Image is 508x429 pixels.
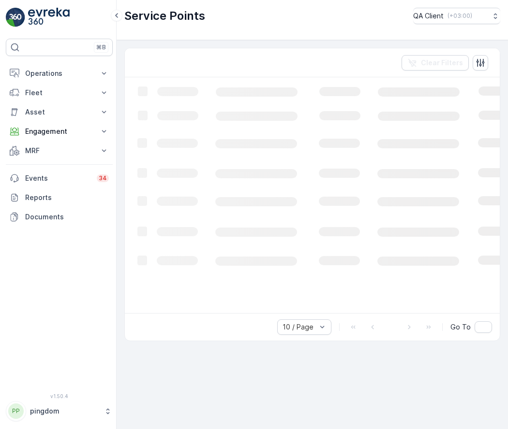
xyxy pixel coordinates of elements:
img: logo [6,8,25,27]
p: 34 [99,174,107,182]
button: Asset [6,102,113,122]
a: Documents [6,207,113,227]
a: Events34 [6,169,113,188]
a: Reports [6,188,113,207]
p: pingdom [30,406,99,416]
button: Engagement [6,122,113,141]
span: Go To [450,322,471,332]
p: Documents [25,212,109,222]
span: v 1.50.4 [6,393,113,399]
p: Reports [25,193,109,202]
p: MRF [25,146,93,156]
button: PPpingdom [6,401,113,421]
button: Operations [6,64,113,83]
p: Asset [25,107,93,117]
p: Service Points [124,8,205,24]
button: Fleet [6,83,113,102]
p: ⌘B [96,43,106,51]
button: Clear Filters [402,55,469,71]
div: PP [8,403,24,419]
img: logo_light-DOdMpM7g.png [28,8,70,27]
p: Clear Filters [421,58,463,68]
p: Engagement [25,127,93,136]
p: Operations [25,69,93,78]
button: QA Client(+03:00) [413,8,500,24]
p: Fleet [25,88,93,98]
p: ( +03:00 ) [448,12,472,20]
button: MRF [6,141,113,160]
p: QA Client [413,11,444,21]
p: Events [25,173,91,183]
